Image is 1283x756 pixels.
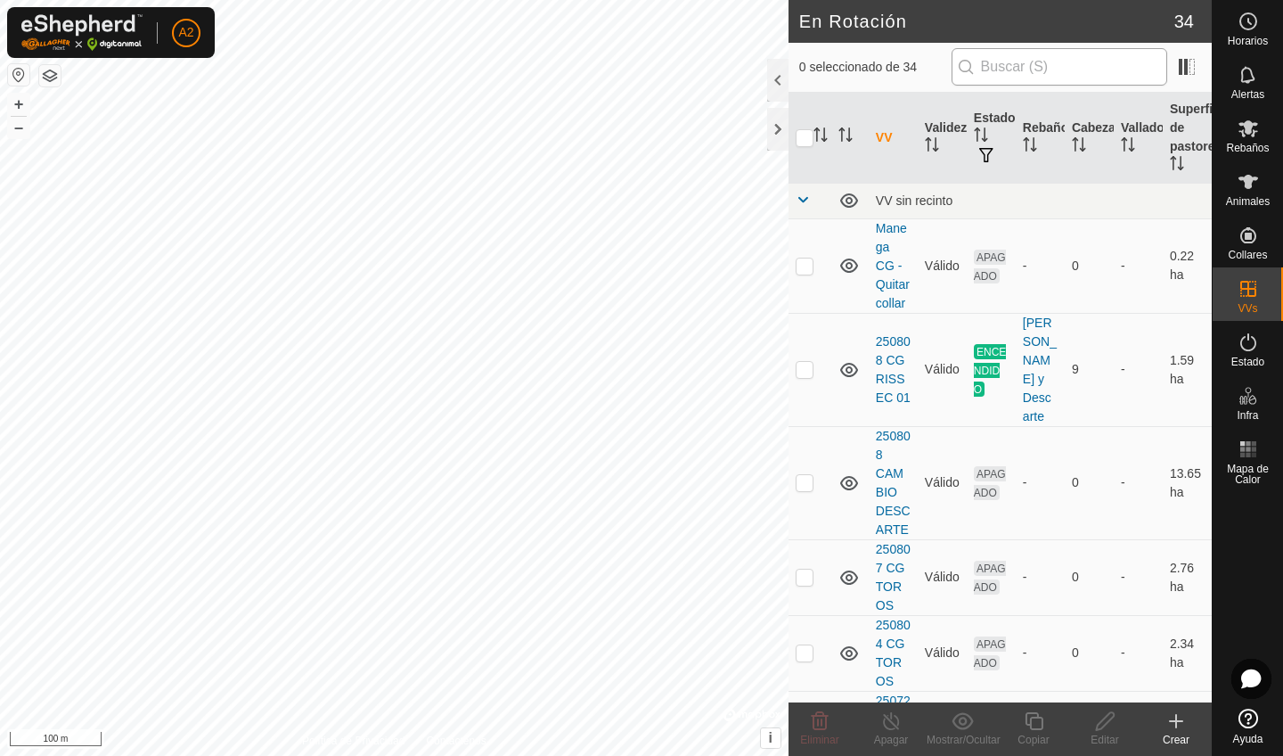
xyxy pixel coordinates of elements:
[927,732,998,748] div: Mostrar/Ocultar
[974,250,1006,283] span: APAGADO
[869,93,918,184] th: VV
[1114,615,1163,691] td: -
[769,730,772,745] span: i
[1233,734,1263,744] span: Ayuda
[800,734,838,746] span: Eliminar
[799,11,1174,32] h2: En Rotación
[1217,464,1279,485] span: Mapa de Calor
[1069,732,1140,748] div: Editar
[967,93,1016,184] th: Estado
[1163,426,1212,539] td: 13.65 ha
[426,733,486,749] a: Contáctenos
[1065,218,1114,313] td: 0
[813,130,828,144] p-sorticon: Activar para ordenar
[1163,539,1212,615] td: 2.76 ha
[1023,140,1037,154] p-sorticon: Activar para ordenar
[1065,615,1114,691] td: 0
[918,218,967,313] td: Válido
[1065,539,1114,615] td: 0
[1231,89,1264,100] span: Alertas
[1114,539,1163,615] td: -
[8,94,29,115] button: +
[1163,615,1212,691] td: 2.34 ha
[1065,93,1114,184] th: Cabezas
[8,117,29,138] button: –
[876,618,911,688] a: 250804 CG TOROS
[1163,218,1212,313] td: 0.22 ha
[1163,313,1212,426] td: 1.59 ha
[1226,143,1269,153] span: Rebaños
[855,732,927,748] div: Apagar
[1114,313,1163,426] td: -
[178,23,193,42] span: A2
[876,429,911,537] a: 250808 CAMBIO DESCARTE
[1114,93,1163,184] th: Vallado
[876,334,911,405] a: 250808 CG RISSEC 01
[918,313,967,426] td: Válido
[1023,314,1058,426] div: [PERSON_NAME] y Descarte
[974,561,1006,595] span: APAGADO
[1023,568,1058,587] div: -
[974,130,988,144] p-sorticon: Activar para ordenar
[1174,8,1194,35] span: 34
[1065,426,1114,539] td: 0
[974,344,1007,397] span: ENCENDIDO
[761,728,780,748] button: i
[952,48,1167,86] input: Buscar (S)
[8,64,29,86] button: Restablecer Mapa
[1238,303,1257,314] span: VVs
[876,542,911,612] a: 250807 CG TOROS
[918,615,967,691] td: Válido
[1065,313,1114,426] td: 9
[1228,36,1268,46] span: Horarios
[1163,93,1212,184] th: Superficie de pastoreo
[1023,257,1058,275] div: -
[1016,93,1065,184] th: Rebaño
[876,193,1205,208] div: VV sin recinto
[1072,140,1086,154] p-sorticon: Activar para ordenar
[1228,250,1267,260] span: Collares
[1231,357,1264,367] span: Estado
[1213,702,1283,752] a: Ayuda
[799,58,952,77] span: 0 seleccionado de 34
[974,637,1006,670] span: APAGADO
[1121,140,1135,154] p-sorticon: Activar para ordenar
[838,130,853,144] p-sorticon: Activar para ordenar
[1114,218,1163,313] td: -
[918,93,967,184] th: Validez
[1170,159,1184,173] p-sorticon: Activar para ordenar
[918,426,967,539] td: Válido
[974,466,1006,500] span: APAGADO
[1226,196,1270,207] span: Animales
[1140,732,1212,748] div: Crear
[1023,473,1058,492] div: -
[925,140,939,154] p-sorticon: Activar para ordenar
[1114,426,1163,539] td: -
[876,221,910,310] a: Manega CG - Quitar collar
[21,14,143,51] img: Logo Gallagher
[998,732,1069,748] div: Copiar
[302,733,405,749] a: Política de Privacidad
[918,539,967,615] td: Válido
[39,65,61,86] button: Capas del Mapa
[1237,410,1258,421] span: Infra
[1023,644,1058,662] div: -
